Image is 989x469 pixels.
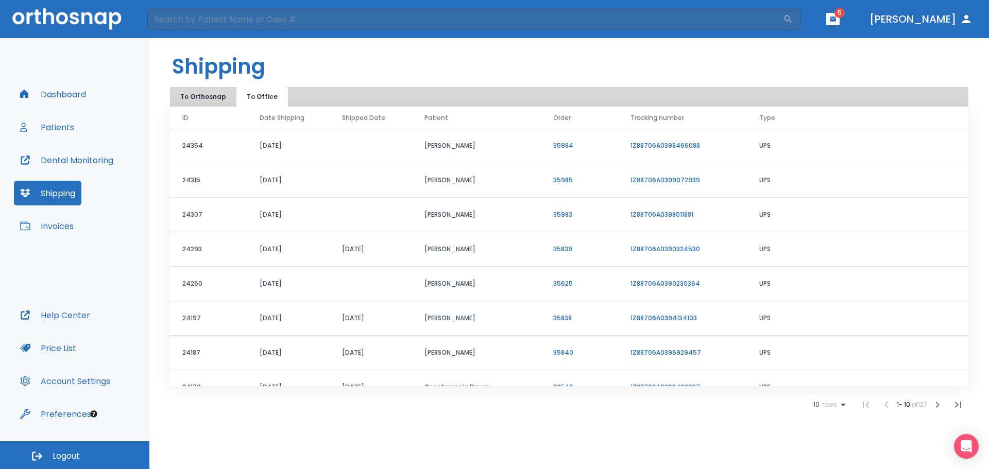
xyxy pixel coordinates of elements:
[170,267,247,301] td: 24260
[553,279,573,288] a: 35625
[747,163,968,198] td: UPS
[553,383,573,391] a: 33540
[14,369,116,393] button: Account Settings
[630,141,700,150] a: 1Z88706A0398466088
[247,301,330,336] td: [DATE]
[330,301,412,336] td: [DATE]
[630,113,684,123] span: Tracking number
[865,10,977,28] button: [PERSON_NAME]
[954,434,979,459] div: Open Intercom Messenger
[12,8,122,29] img: Orthosnap
[813,401,820,408] span: 10
[342,113,385,123] span: Shipped Date
[14,402,97,426] button: Preferences
[14,336,82,360] button: Price List
[170,301,247,336] td: 24197
[412,336,541,370] td: [PERSON_NAME]
[170,232,247,267] td: 24293
[412,370,541,405] td: Constervenia Brown
[630,279,700,288] a: 1Z88706A0390230364
[897,400,912,409] span: 1 - 10
[247,370,330,405] td: [DATE]
[412,129,541,163] td: [PERSON_NAME]
[14,148,120,172] button: Dental Monitoring
[89,409,98,419] div: Tooltip anchor
[236,87,288,107] button: To Office
[14,303,96,327] button: Help Center
[172,87,234,107] button: To Orthosnap
[412,232,541,267] td: [PERSON_NAME]
[260,113,304,123] span: Date Shipping
[412,267,541,301] td: [PERSON_NAME]
[630,210,693,219] a: 1Z88706A0398011881
[247,129,330,163] td: [DATE]
[147,9,783,29] input: Search by Patient Name or Case #
[747,301,968,336] td: UPS
[247,267,330,301] td: [DATE]
[330,232,412,267] td: [DATE]
[172,51,265,82] h1: Shipping
[553,176,573,184] a: 35985
[53,450,80,462] span: Logout
[553,210,572,219] a: 35983
[412,198,541,232] td: [PERSON_NAME]
[630,348,701,357] a: 1Z88706A0396929457
[747,336,968,370] td: UPS
[759,113,775,123] span: Type
[424,113,448,123] span: Patient
[247,336,330,370] td: [DATE]
[820,401,837,408] span: rows
[172,87,290,107] div: tabs
[412,301,541,336] td: [PERSON_NAME]
[170,198,247,232] td: 24307
[14,115,80,140] button: Patients
[630,176,700,184] a: 1Z88706A0399072939
[330,336,412,370] td: [DATE]
[14,181,81,205] button: Shipping
[747,370,968,405] td: UPS
[834,8,845,18] span: 5
[247,163,330,198] td: [DATE]
[747,267,968,301] td: UPS
[14,214,80,238] button: Invoices
[747,129,968,163] td: UPS
[553,141,573,150] a: 35984
[747,198,968,232] td: UPS
[247,198,330,232] td: [DATE]
[170,129,247,163] td: 24354
[630,245,700,253] a: 1Z88706A0390324530
[170,336,247,370] td: 24187
[630,383,700,391] a: 1Z88706A0393493987
[14,82,92,107] button: Dashboard
[553,314,572,322] a: 35838
[170,163,247,198] td: 24315
[553,245,572,253] a: 35839
[170,370,247,405] td: 24170
[630,314,697,322] a: 1Z88706A0394134103
[912,400,927,409] span: of 127
[247,232,330,267] td: [DATE]
[553,348,573,357] a: 35840
[330,370,412,405] td: [DATE]
[553,113,571,123] span: Order
[747,232,968,267] td: UPS
[182,113,189,123] span: ID
[412,163,541,198] td: [PERSON_NAME]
